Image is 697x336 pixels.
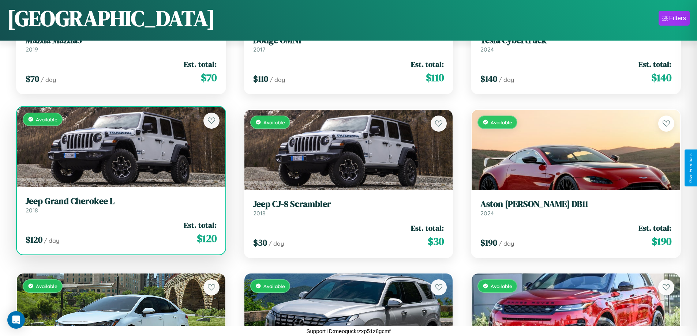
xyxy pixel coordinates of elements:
[480,199,671,217] a: Aston [PERSON_NAME] DB112024
[184,220,217,230] span: Est. total:
[480,35,671,53] a: Tesla Cybertruck2024
[253,35,444,46] h3: Dodge OMNI
[480,237,497,249] span: $ 190
[44,237,59,244] span: / day
[253,199,444,209] h3: Jeep CJ-8 Scrambler
[688,153,693,183] div: Give Feedback
[638,223,671,233] span: Est. total:
[26,196,217,214] a: Jeep Grand Cherokee L2018
[411,59,444,69] span: Est. total:
[480,199,671,209] h3: Aston [PERSON_NAME] DB11
[26,234,42,246] span: $ 120
[491,283,512,289] span: Available
[201,70,217,85] span: $ 70
[26,73,39,85] span: $ 70
[26,196,217,207] h3: Jeep Grand Cherokee L
[306,326,390,336] p: Support ID: meoquckrzxp51z8gcmf
[263,119,285,125] span: Available
[638,59,671,69] span: Est. total:
[499,76,514,83] span: / day
[480,209,494,217] span: 2024
[669,15,686,22] div: Filters
[253,46,265,53] span: 2017
[269,240,284,247] span: / day
[263,283,285,289] span: Available
[36,283,57,289] span: Available
[253,73,268,85] span: $ 110
[7,311,25,329] div: Open Intercom Messenger
[270,76,285,83] span: / day
[253,237,267,249] span: $ 30
[253,199,444,217] a: Jeep CJ-8 Scrambler2018
[651,70,671,85] span: $ 140
[480,73,497,85] span: $ 140
[652,234,671,249] span: $ 190
[184,59,217,69] span: Est. total:
[26,207,38,214] span: 2018
[659,11,690,26] button: Filters
[26,35,217,46] h3: Mazda Mazda3
[26,35,217,53] a: Mazda Mazda32019
[26,46,38,53] span: 2019
[480,35,671,46] h3: Tesla Cybertruck
[197,231,217,246] span: $ 120
[253,209,266,217] span: 2018
[7,3,215,33] h1: [GEOGRAPHIC_DATA]
[41,76,56,83] span: / day
[480,46,494,53] span: 2024
[499,240,514,247] span: / day
[426,70,444,85] span: $ 110
[491,119,512,125] span: Available
[36,116,57,122] span: Available
[253,35,444,53] a: Dodge OMNI2017
[411,223,444,233] span: Est. total:
[428,234,444,249] span: $ 30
